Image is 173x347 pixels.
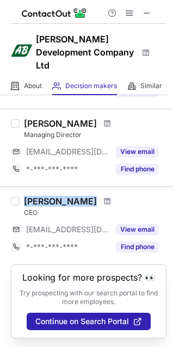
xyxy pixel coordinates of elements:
[19,289,158,306] p: Try prospecting with our search portal to find more employees.
[116,224,159,235] button: Reveal Button
[26,225,109,234] span: [EMAIL_ADDRESS][DOMAIN_NAME]
[140,82,162,90] span: Similar
[116,241,159,252] button: Reveal Button
[26,147,109,157] span: [EMAIL_ADDRESS][DOMAIN_NAME]
[22,7,87,20] img: ContactOut v5.3.10
[65,82,117,90] span: Decision makers
[36,33,134,72] h1: [PERSON_NAME] Development Company Ltd
[22,272,156,282] header: Looking for more prospects? 👀
[24,82,42,90] span: About
[27,313,151,330] button: Continue on Search Portal
[116,164,159,175] button: Reveal Button
[35,317,129,326] span: Continue on Search Portal
[24,196,97,207] div: [PERSON_NAME]
[24,118,97,129] div: [PERSON_NAME]
[11,40,33,61] img: ec9e16f400230d44fb992d23eb29b8ec
[24,208,166,218] div: CEO
[116,146,159,157] button: Reveal Button
[24,130,166,140] div: Managing Director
